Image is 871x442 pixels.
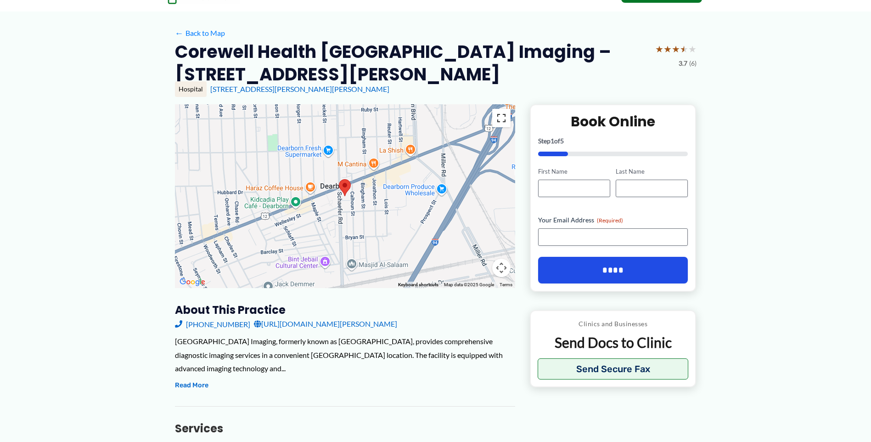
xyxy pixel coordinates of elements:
[672,40,680,57] span: ★
[538,138,688,144] p: Step of
[538,334,689,351] p: Send Docs to Clinic
[560,137,564,145] span: 5
[492,259,511,277] button: Map camera controls
[538,167,610,176] label: First Name
[655,40,663,57] span: ★
[538,318,689,330] p: Clinics and Businesses
[538,358,689,380] button: Send Secure Fax
[538,215,688,225] label: Your Email Address
[679,57,687,69] span: 3.7
[688,40,697,57] span: ★
[175,380,208,391] button: Read More
[444,282,494,287] span: Map data ©2025 Google
[538,113,688,130] h2: Book Online
[616,167,688,176] label: Last Name
[210,85,389,93] a: [STREET_ADDRESS][PERSON_NAME][PERSON_NAME]
[663,40,672,57] span: ★
[398,282,438,288] button: Keyboard shortcuts
[689,57,697,69] span: (6)
[175,28,184,37] span: ←
[254,317,397,331] a: [URL][DOMAIN_NAME][PERSON_NAME]
[177,276,208,288] img: Google
[551,137,554,145] span: 1
[177,276,208,288] a: Open this area in Google Maps (opens a new window)
[492,109,511,127] button: Toggle fullscreen view
[175,81,207,97] div: Hospital
[500,282,512,287] a: Terms
[175,317,250,331] a: [PHONE_NUMBER]
[680,40,688,57] span: ★
[175,303,515,317] h3: About this practice
[175,334,515,375] div: [GEOGRAPHIC_DATA] Imaging, formerly known as [GEOGRAPHIC_DATA], provides comprehensive diagnostic...
[175,40,648,86] h2: Corewell Health [GEOGRAPHIC_DATA] Imaging – [STREET_ADDRESS][PERSON_NAME]
[175,26,225,40] a: ←Back to Map
[597,217,623,224] span: (Required)
[175,421,515,436] h3: Services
